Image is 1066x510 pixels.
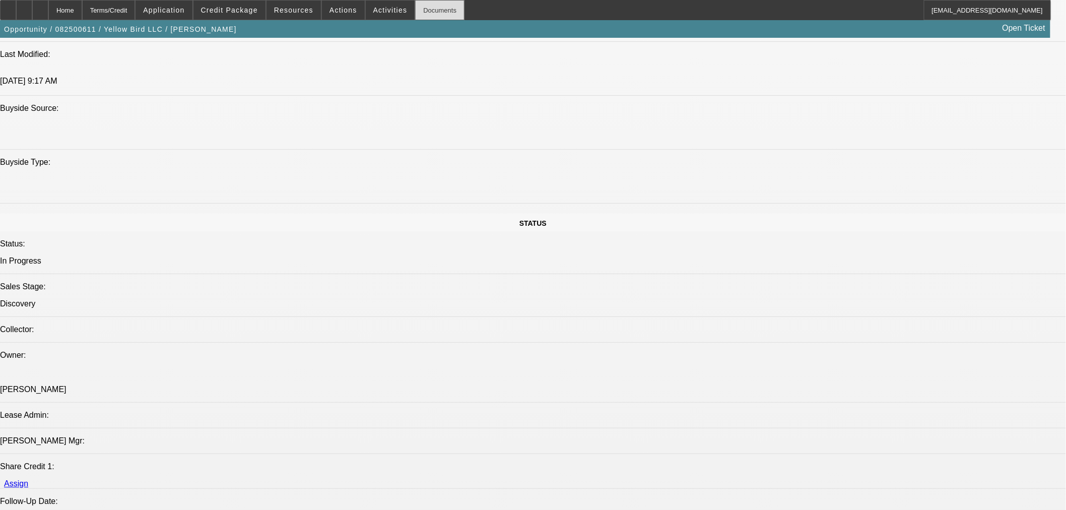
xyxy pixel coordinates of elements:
[998,20,1049,37] a: Open Ticket
[193,1,265,20] button: Credit Package
[274,6,313,14] span: Resources
[136,1,192,20] button: Application
[519,219,547,227] span: STATUS
[143,6,184,14] span: Application
[329,6,357,14] span: Actions
[266,1,321,20] button: Resources
[373,6,408,14] span: Activities
[4,25,237,33] span: Opportunity / 082500611 / Yellow Bird LLC / [PERSON_NAME]
[322,1,365,20] button: Actions
[4,479,28,488] a: Assign
[366,1,415,20] button: Activities
[201,6,258,14] span: Credit Package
